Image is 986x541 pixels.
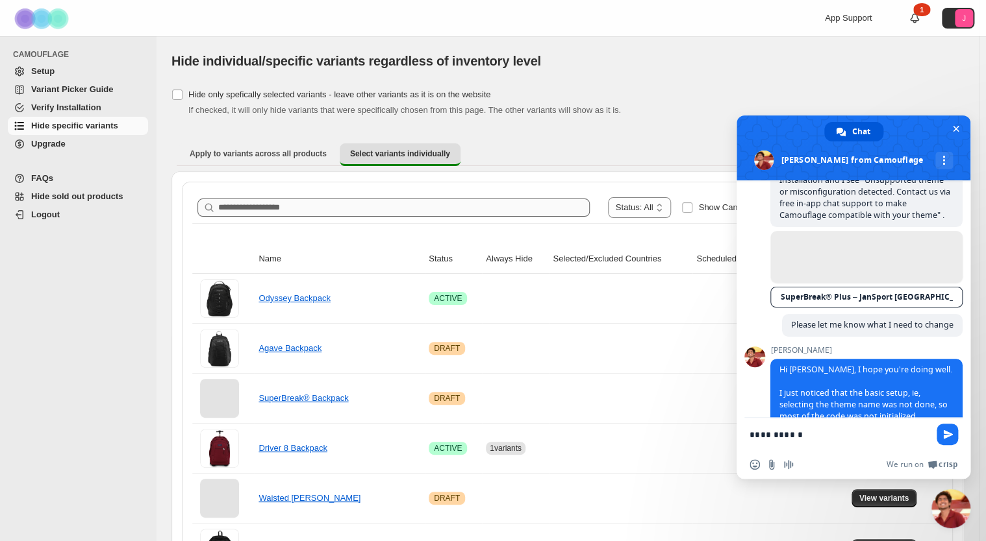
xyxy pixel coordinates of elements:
[340,143,461,166] button: Select variants individually
[31,139,66,149] span: Upgrade
[425,245,482,274] th: Status
[852,122,870,141] span: Chat
[434,493,460,503] span: DRAFT
[942,8,974,29] button: Avatar with initials J
[859,493,909,503] span: View variants
[259,343,322,353] a: Agave Backpack
[188,105,621,115] span: If checked, it will only hide variants that were specifically chosen from this page. The other va...
[8,169,148,187] a: FAQs
[434,343,460,354] span: DRAFT
[887,459,924,470] span: We run on
[770,346,963,355] span: [PERSON_NAME]
[8,117,148,135] a: Hide specific variants
[962,14,966,22] text: J
[698,202,840,212] span: Show Camouflage managed products
[8,135,148,153] a: Upgrade
[949,122,963,136] span: Close chat
[549,245,692,274] th: Selected/Excluded Countries
[255,245,425,274] th: Name
[188,90,490,99] span: Hide only spefically selected variants - leave other variants as it is on the website
[939,459,957,470] span: Crisp
[434,293,462,304] span: ACTIVE
[31,84,113,94] span: Variant Picker Guide
[31,102,101,112] span: Verify Installation
[8,206,148,224] a: Logout
[791,319,954,330] span: Please let me know what I need to change
[937,424,958,445] span: Send
[825,13,872,23] span: App Support
[31,121,118,130] span: Hide specific variants
[8,99,148,117] a: Verify Installation
[31,191,123,201] span: Hide sold out products
[31,66,55,76] span: Setup
[783,459,794,470] span: Audio message
[171,54,541,68] span: Hide individual/specific variants regardless of inventory level
[350,149,450,159] span: Select variants individually
[770,287,963,307] a: SuperBreak® Plus – JanSport [GEOGRAPHIC_DATA]
[8,62,148,80] a: Setup
[13,49,149,60] span: CAMOUFLAGE
[259,293,331,303] a: Odyssey Backpack
[259,493,360,503] a: Waisted [PERSON_NAME]
[692,245,776,274] th: Scheduled Hide
[766,459,777,470] span: Send a file
[31,173,53,183] span: FAQs
[955,9,973,27] span: Avatar with initials J
[259,393,348,403] a: SuperBreak® Backpack
[887,459,957,470] a: We run onCrisp
[482,245,549,274] th: Always Hide
[190,149,327,159] span: Apply to variants across all products
[31,210,60,219] span: Logout
[824,122,883,141] a: Chat
[10,1,75,36] img: Camouflage
[259,443,327,453] a: Driver 8 Backpack
[179,143,337,164] button: Apply to variants across all products
[434,443,462,453] span: ACTIVE
[908,12,921,25] a: 1
[852,489,917,507] button: View variants
[779,364,952,538] span: Hi [PERSON_NAME], I hope you're doing well. I just noticed that the basic setup, ie, selecting th...
[8,187,148,206] a: Hide sold out products
[931,489,970,528] a: Close chat
[750,418,931,450] textarea: Compose your message...
[8,80,148,99] a: Variant Picker Guide
[490,444,522,453] span: 1 variants
[913,3,930,16] div: 1
[434,393,460,403] span: DRAFT
[750,459,760,470] span: Insert an emoji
